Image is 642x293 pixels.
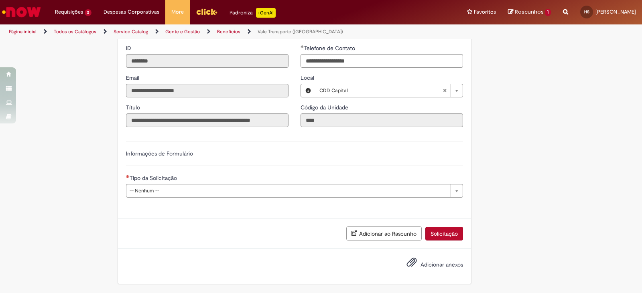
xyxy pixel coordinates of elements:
span: Adicionar anexos [421,261,463,268]
a: CDD CapitalLimpar campo Local [315,84,463,97]
input: Email [126,84,288,97]
span: Tipo da Solicitação [130,174,179,182]
img: click_logo_yellow_360x200.png [196,6,217,18]
span: Telefone de Contato [304,44,357,52]
a: Vale Transporte ([GEOGRAPHIC_DATA]) [258,28,343,35]
span: Somente leitura - ID [126,44,133,52]
button: Adicionar anexos [404,255,419,273]
abbr: Limpar campo Local [439,84,451,97]
div: Padroniza [230,8,276,18]
span: Somente leitura - Título [126,104,142,111]
span: Obrigatório Preenchido [301,45,304,48]
label: Somente leitura - Email [126,74,141,82]
label: Somente leitura - Título [126,103,142,111]
span: Somente leitura - Código da Unidade [301,104,350,111]
label: Informações de Formulário [126,150,193,157]
span: 1 [545,9,551,16]
button: Solicitação [425,227,463,240]
a: Página inicial [9,28,37,35]
span: Somente leitura - Email [126,74,141,81]
a: Service Catalog [114,28,148,35]
span: [PERSON_NAME] [595,8,636,15]
span: Rascunhos [515,8,544,16]
span: Local [301,74,316,81]
input: Título [126,113,288,127]
label: Somente leitura - ID [126,44,133,52]
span: -- Nenhum -- [130,184,447,197]
span: More [171,8,184,16]
ul: Trilhas de página [6,24,422,39]
a: Todos os Catálogos [54,28,96,35]
button: Adicionar ao Rascunho [346,226,422,240]
span: 2 [85,9,91,16]
input: ID [126,54,288,68]
a: Gente e Gestão [165,28,200,35]
span: CDD Capital [319,84,443,97]
button: Local, Visualizar este registro CDD Capital [301,84,315,97]
p: +GenAi [256,8,276,18]
span: HS [584,9,589,14]
label: Somente leitura - Código da Unidade [301,103,350,111]
input: Código da Unidade [301,113,463,127]
img: ServiceNow [1,4,42,20]
input: Telefone de Contato [301,54,463,68]
span: Necessários [126,175,130,178]
a: Benefícios [217,28,240,35]
a: Rascunhos [508,8,551,16]
span: Despesas Corporativas [104,8,159,16]
span: Favoritos [474,8,496,16]
span: Requisições [55,8,83,16]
